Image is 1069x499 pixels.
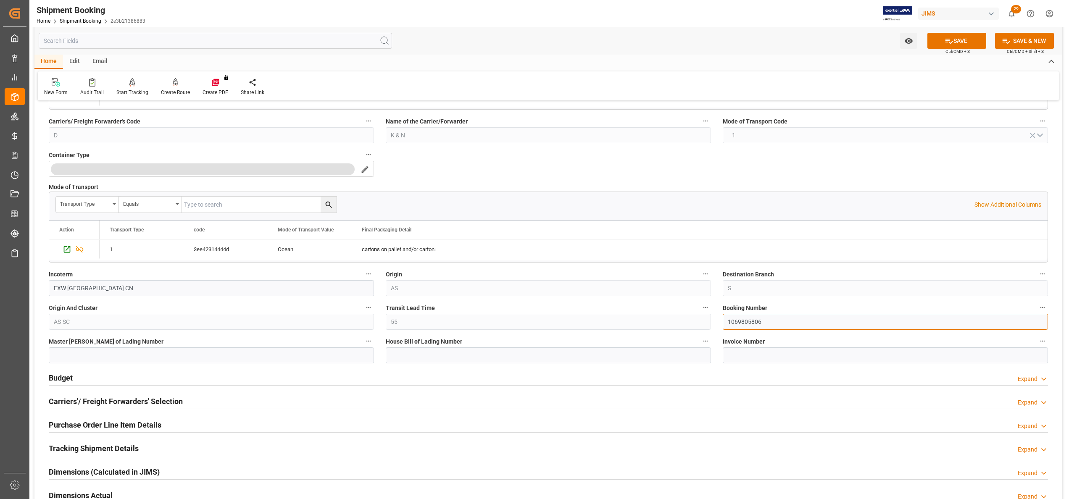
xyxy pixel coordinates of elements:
[1018,445,1037,454] div: Expand
[278,240,342,259] div: Ocean
[321,197,337,213] button: search button
[927,33,986,49] button: SAVE
[49,161,374,177] button: open menu
[918,8,999,20] div: JIMS
[1037,336,1048,347] button: Invoice Number
[60,198,110,208] div: Transport Type
[362,227,411,233] span: Final Packaging Detail
[700,302,711,313] button: Transit Lead Time
[194,227,205,233] span: code
[723,270,774,279] span: Destination Branch
[49,270,73,279] span: Incoterm
[110,240,174,259] div: 1
[49,396,183,407] h2: Carriers'/ Freight Forwarders' Selection
[119,197,182,213] button: open menu
[63,55,86,69] div: Edit
[362,240,426,259] div: cartons on pallet and/or cartons floor loaded
[883,6,912,21] img: Exertis%20JAM%20-%20Email%20Logo.jpg_1722504956.jpg
[1018,422,1037,431] div: Expand
[723,304,767,313] span: Booking Number
[1037,268,1048,279] button: Destination Branch
[1018,375,1037,383] div: Expand
[1002,4,1021,23] button: show 29 new notifications
[1021,4,1040,23] button: Help Center
[182,197,337,213] input: Type to search
[241,89,264,96] div: Share Link
[945,48,970,55] span: Ctrl/CMD + S
[278,227,334,233] span: Mode of Transport Value
[1037,302,1048,313] button: Booking Number
[1018,398,1037,407] div: Expand
[995,33,1054,49] button: SAVE & NEW
[974,200,1041,209] p: Show Additional Columns
[49,183,98,192] span: Mode of Transport
[49,161,356,177] button: menu-button
[49,466,160,478] h2: Dimensions (Calculated in JIMS)
[56,197,119,213] button: open menu
[34,55,63,69] div: Home
[110,227,144,233] span: Transport Type
[59,227,74,233] div: Action
[49,239,100,259] div: Press SPACE to select this row.
[86,55,114,69] div: Email
[363,149,374,160] button: Container Type
[386,117,468,126] span: Name of the Carrier/Forwarder
[723,337,765,346] span: Invoice Number
[123,198,173,208] div: Equals
[37,18,50,24] a: Home
[49,337,163,346] span: Master [PERSON_NAME] of Lading Number
[700,268,711,279] button: Origin
[363,268,374,279] button: Incoterm
[918,5,1002,21] button: JIMS
[386,270,402,279] span: Origin
[386,337,462,346] span: House Bill of Lading Number
[49,117,140,126] span: Carrier's/ Freight Forwarder's Code
[363,302,374,313] button: Origin And Cluster
[356,161,374,177] button: search button
[723,117,787,126] span: Mode of Transport Code
[49,443,139,454] h2: Tracking Shipment Details
[60,18,101,24] a: Shipment Booking
[39,33,392,49] input: Search Fields
[700,336,711,347] button: House Bill of Lading Number
[1018,469,1037,478] div: Expand
[363,336,374,347] button: Master [PERSON_NAME] of Lading Number
[363,116,374,126] button: Carrier's/ Freight Forwarder's Code
[1037,116,1048,126] button: Mode of Transport Code
[49,151,90,160] span: Container Type
[49,372,73,383] h2: Budget
[723,127,1048,143] button: open menu
[49,419,161,431] h2: Purchase Order Line Item Details
[44,89,68,96] div: New Form
[49,304,97,313] span: Origin And Cluster
[184,239,268,259] div: 3ee42314444d
[80,89,104,96] div: Audit Trail
[1011,5,1021,13] span: 29
[37,4,145,16] div: Shipment Booking
[728,131,740,140] span: 1
[100,239,436,259] div: Press SPACE to select this row.
[700,116,711,126] button: Name of the Carrier/Forwarder
[900,33,917,49] button: open menu
[161,89,190,96] div: Create Route
[1007,48,1044,55] span: Ctrl/CMD + Shift + S
[386,304,435,313] span: Transit Lead Time
[116,89,148,96] div: Start Tracking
